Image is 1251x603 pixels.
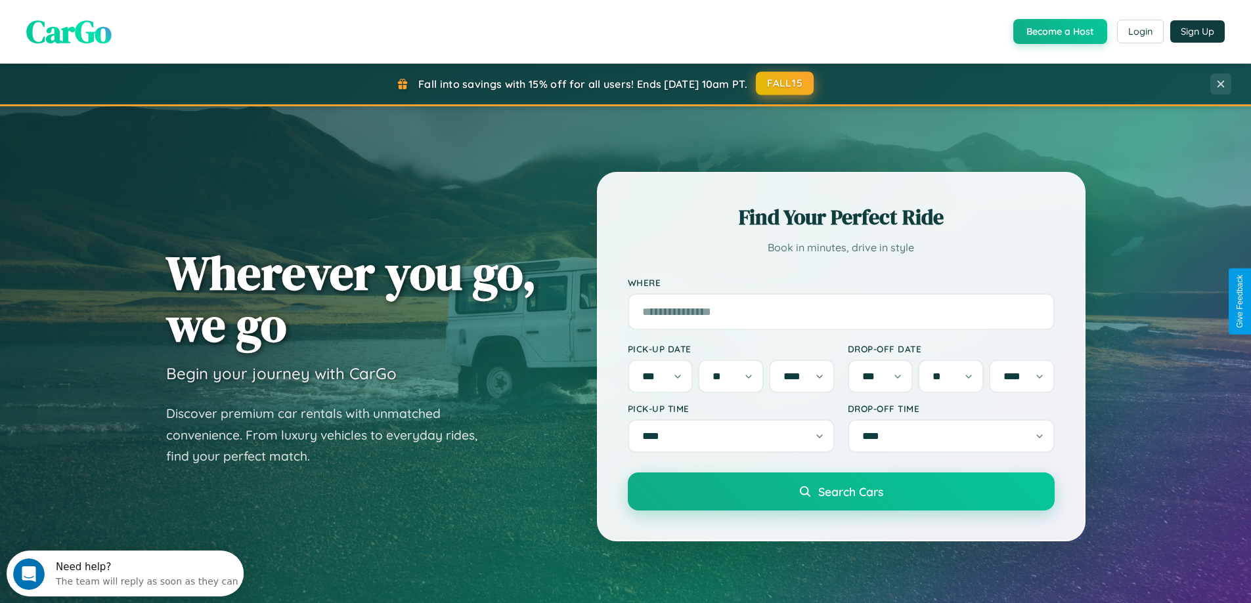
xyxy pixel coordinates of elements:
[628,203,1055,232] h2: Find Your Perfect Ride
[628,343,835,354] label: Pick-up Date
[26,10,112,53] span: CarGo
[1013,19,1107,44] button: Become a Host
[756,72,814,95] button: FALL15
[628,403,835,414] label: Pick-up Time
[848,403,1055,414] label: Drop-off Time
[166,403,494,467] p: Discover premium car rentals with unmatched convenience. From luxury vehicles to everyday rides, ...
[1235,275,1244,328] div: Give Feedback
[13,558,45,590] iframe: Intercom live chat
[818,484,883,499] span: Search Cars
[7,551,244,596] iframe: Intercom live chat discovery launcher
[418,77,747,91] span: Fall into savings with 15% off for all users! Ends [DATE] 10am PT.
[848,343,1055,354] label: Drop-off Date
[166,247,537,350] h1: Wherever you go, we go
[628,472,1055,510] button: Search Cars
[1170,20,1225,43] button: Sign Up
[166,364,397,383] h3: Begin your journey with CarGo
[49,22,232,35] div: The team will reply as soon as they can
[628,238,1055,257] p: Book in minutes, drive in style
[49,11,232,22] div: Need help?
[628,277,1055,288] label: Where
[1117,20,1164,43] button: Login
[5,5,244,41] div: Open Intercom Messenger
